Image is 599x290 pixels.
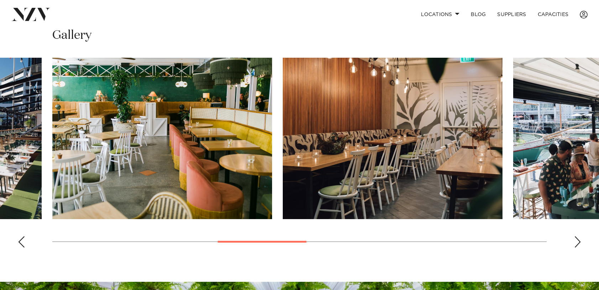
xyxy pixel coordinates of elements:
img: nzv-logo.png [11,8,50,21]
a: SUPPLIERS [491,7,532,22]
a: BLOG [465,7,491,22]
swiper-slide: 5 / 12 [52,58,272,219]
h2: Gallery [52,27,92,43]
a: Capacities [532,7,574,22]
a: Locations [415,7,465,22]
swiper-slide: 6 / 12 [283,58,502,219]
